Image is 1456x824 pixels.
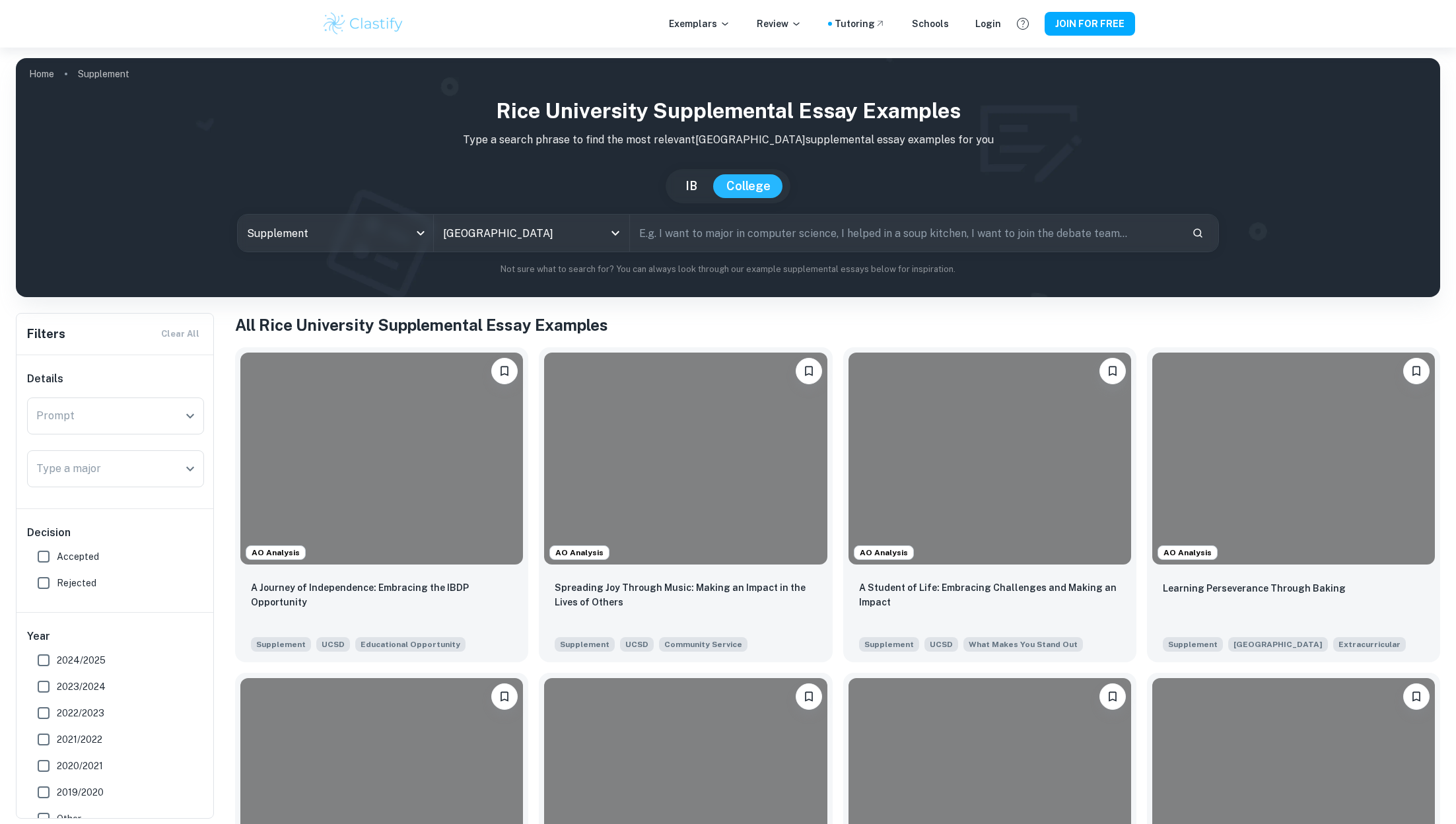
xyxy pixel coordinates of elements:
[27,629,204,644] h6: Year
[1147,347,1440,662] a: AO AnalysisPlease log in to bookmark exemplarsLearning Perseverance Through BakingSupplement[GEOG...
[1099,358,1126,384] button: Please log in to bookmark exemplars
[664,638,742,650] span: Community Service
[57,653,106,668] span: 2024/2025
[27,325,65,343] h6: Filters
[1338,638,1401,650] span: Extracurricular
[606,224,625,242] button: Open
[1187,222,1209,244] button: Search
[669,17,730,31] p: Exemplars
[963,636,1083,652] span: Beyond what has already been shared in your application, what do you believe makes you a strong c...
[181,407,199,425] button: Open
[251,580,512,609] p: A Journey of Independence: Embracing the IBDP Opportunity
[238,215,433,252] div: Supplement
[969,638,1078,650] span: What Makes You Stand Out
[924,637,958,652] span: UCSD
[854,547,913,559] span: AO Analysis
[1012,13,1034,35] button: Help and Feedback
[757,17,802,31] p: Review
[235,347,528,662] a: AO AnalysisPlease log in to bookmark exemplarsA Journey of Independence: Embracing the IBDP Oppor...
[843,347,1136,662] a: AO AnalysisPlease log in to bookmark exemplarsA Student of Life: Embracing Challenges and Making ...
[659,636,747,652] span: What have you done to make your school or your community a better place?
[355,636,466,652] span: Describe how you have taken advantage of a significant educational opportunity or worked to overc...
[361,638,460,650] span: Educational Opportunity
[316,637,350,652] span: UCSD
[1163,637,1223,652] span: Supplement
[27,525,204,541] h6: Decision
[181,460,199,478] button: Open
[57,549,99,564] span: Accepted
[491,683,518,710] button: Please log in to bookmark exemplars
[550,547,609,559] span: AO Analysis
[246,547,305,559] span: AO Analysis
[57,785,104,800] span: 2019/2020
[29,65,54,83] a: Home
[975,17,1001,31] a: Login
[57,679,106,694] span: 2023/2024
[251,637,311,652] span: Supplement
[26,132,1430,148] p: Type a search phrase to find the most relevant [GEOGRAPHIC_DATA] supplemental essay examples for you
[26,95,1430,127] h1: Rice University Supplemental Essay Examples
[630,215,1181,252] input: E.g. I want to major in computer science, I helped in a soup kitchen, I want to join the debate t...
[672,174,711,198] button: IB
[1333,636,1406,652] span: Briefly elaborate on one of your extracurricular activities, a job you hold, or responsibilities ...
[322,11,405,37] img: Clastify logo
[555,580,816,609] p: Spreading Joy Through Music: Making an Impact in the Lives of Others
[796,683,822,710] button: Please log in to bookmark exemplars
[859,580,1121,609] p: A Student of Life: Embracing Challenges and Making an Impact
[1228,637,1328,652] span: [GEOGRAPHIC_DATA]
[1158,547,1217,559] span: AO Analysis
[26,263,1430,276] p: Not sure what to search for? You can always look through our example supplemental essays below fo...
[1403,683,1430,710] button: Please log in to bookmark exemplars
[57,759,103,773] span: 2020/2021
[235,313,1440,337] h1: All Rice University Supplemental Essay Examples
[491,358,518,384] button: Please log in to bookmark exemplars
[1045,12,1135,36] button: JOIN FOR FREE
[16,58,1440,297] img: profile cover
[835,17,885,31] a: Tutoring
[1163,581,1346,596] p: Learning Perseverance Through Baking
[57,732,102,747] span: 2021/2022
[57,706,104,720] span: 2022/2023
[1403,358,1430,384] button: Please log in to bookmark exemplars
[27,371,204,387] h6: Details
[555,637,615,652] span: Supplement
[713,174,784,198] button: College
[912,17,949,31] a: Schools
[620,637,654,652] span: UCSD
[57,576,96,590] span: Rejected
[859,637,919,652] span: Supplement
[796,358,822,384] button: Please log in to bookmark exemplars
[78,67,129,81] p: Supplement
[539,347,832,662] a: AO AnalysisPlease log in to bookmark exemplarsSpreading Joy Through Music: Making an Impact in th...
[1099,683,1126,710] button: Please log in to bookmark exemplars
